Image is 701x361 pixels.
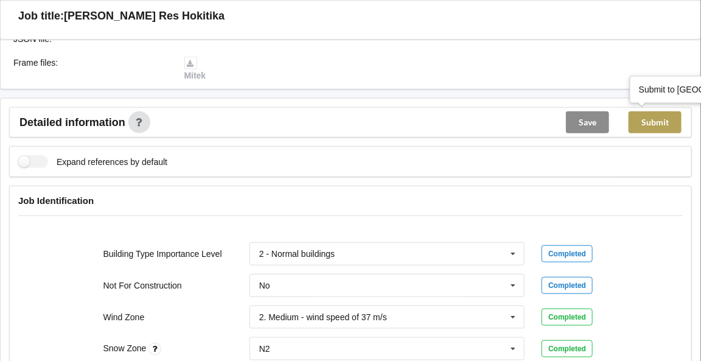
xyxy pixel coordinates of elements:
[18,195,683,206] h4: Job Identification
[259,313,387,321] div: 2. Medium - wind speed of 37 m/s
[629,111,682,133] button: Submit
[103,343,149,353] label: Snow Zone
[184,58,206,81] a: Mitek
[64,9,225,23] h3: [PERSON_NAME] Res Hokitika
[542,340,593,357] div: Completed
[19,117,125,128] span: Detailed information
[259,281,270,290] div: No
[542,309,593,326] div: Completed
[103,249,222,259] label: Building Type Importance Level
[542,277,593,294] div: Completed
[542,245,593,262] div: Completed
[103,312,145,322] label: Wind Zone
[259,250,335,258] div: 2 - Normal buildings
[18,9,64,23] h3: Job title:
[259,345,270,353] div: N2
[103,281,182,290] label: Not For Construction
[5,57,176,82] div: Frame files :
[18,155,167,168] label: Expand references by default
